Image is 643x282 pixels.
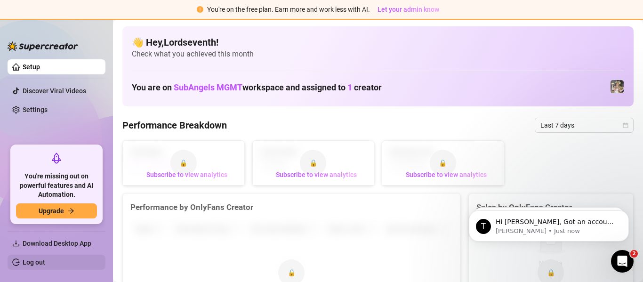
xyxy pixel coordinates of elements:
[398,167,494,182] button: Subscribe to view analytics
[347,82,352,92] span: 1
[276,171,357,178] span: Subscribe to view analytics
[16,203,97,218] button: Upgradearrow-right
[132,49,624,59] span: Check what you achieved this month
[268,167,364,182] button: Subscribe to view analytics
[430,150,456,176] div: 🔒
[623,122,628,128] span: calendar
[374,4,443,15] button: Let your admin know
[146,171,227,178] span: Subscribe to view analytics
[68,208,74,214] span: arrow-right
[23,63,40,71] a: Setup
[455,191,643,257] iframe: Intercom notifications message
[132,36,624,49] h4: 👋 Hey, Lordseventh !
[170,150,197,176] div: 🔒
[611,80,624,93] img: Cherry
[611,250,634,273] iframe: Intercom live chat
[12,240,20,247] span: download
[39,207,64,215] span: Upgrade
[300,150,326,176] div: 🔒
[139,167,235,182] button: Subscribe to view analytics
[122,119,227,132] h4: Performance Breakdown
[23,258,45,266] a: Log out
[378,6,439,13] span: Let your admin know
[207,6,370,13] span: You're on the free plan. Earn more and work less with AI.
[174,82,242,92] span: SubAngels MGMT
[406,171,487,178] span: Subscribe to view analytics
[132,82,382,93] h1: You are on workspace and assigned to creator
[630,250,638,258] span: 2
[51,153,62,164] span: rocket
[197,6,203,13] span: exclamation-circle
[16,172,97,200] span: You're missing out on powerful features and AI Automation.
[23,106,48,113] a: Settings
[540,118,628,132] span: Last 7 days
[23,87,86,95] a: Discover Viral Videos
[23,240,91,247] span: Download Desktop App
[8,41,78,51] img: logo-BBDzfeDw.svg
